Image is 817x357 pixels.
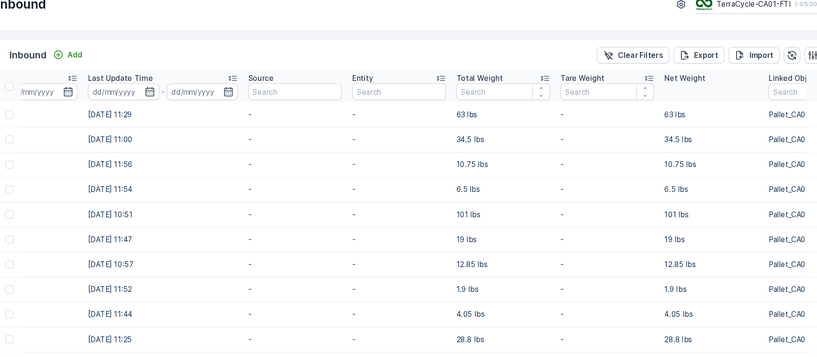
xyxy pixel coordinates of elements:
[87,57,122,68] button: Add
[118,244,266,267] td: [DATE] 10:57
[558,343,644,352] p: -
[653,113,739,123] p: 63 lbs
[661,56,708,71] button: Export
[558,89,644,104] input: Search
[653,320,739,329] p: 28.8 lbs
[591,56,658,71] button: Clear Filters
[366,205,452,214] p: -
[366,89,452,104] input: Search
[749,79,795,89] p: Linked Object
[462,274,548,283] p: 1.9 lbs
[47,206,55,213] div: Toggle Row Selected
[682,8,809,25] button: TerraCycle-CA01-FTI(-05:00)
[118,313,266,336] td: [DATE] 11:25
[462,89,548,104] input: Search
[558,205,644,214] p: -
[682,11,697,22] img: TC_BVHiTW6.png
[118,267,266,290] td: [DATE] 11:52
[366,251,452,260] p: -
[462,113,548,123] p: 63 lbs
[270,89,357,104] input: Search
[118,175,266,198] td: [DATE] 11:54
[462,205,548,214] p: 101 lbs
[558,251,644,260] p: -
[366,343,452,352] p: -
[47,321,55,328] div: Toggle Row Selected
[462,251,548,260] p: 12.85 lbs
[462,79,504,89] p: Total Weight
[366,228,452,237] p: -
[731,58,753,68] p: Import
[118,106,266,129] td: [DATE] 11:29
[653,79,691,89] p: Net Weight
[653,159,739,168] p: 10.75 lbs
[558,113,644,123] p: -
[118,129,266,152] td: [DATE] 11:00
[558,320,644,329] p: -
[47,229,55,236] div: Toggle Row Selected
[123,89,189,104] input: dd/mm/yyyy
[270,182,357,191] p: -
[712,56,759,71] button: Import
[653,343,739,352] p: 36 lbs
[47,160,55,167] div: Toggle Row Selected
[104,58,118,67] p: Add
[270,159,357,168] p: -
[270,205,357,214] p: -
[462,320,548,329] p: 28.8 lbs
[366,136,452,145] p: -
[47,183,55,190] div: Toggle Row Selected
[653,182,739,191] p: 6.5 lbs
[462,297,548,306] p: 4.05 lbs
[653,136,739,145] p: 34.5 lbs
[366,79,385,89] p: Entity
[47,275,55,282] div: Toggle Row Selected
[190,91,194,102] p: -
[366,320,452,329] p: -
[558,79,598,89] p: Tare Weight
[118,152,266,175] td: [DATE] 11:56
[39,9,85,24] p: Inbound
[653,274,739,283] p: 1.9 lbs
[681,58,703,68] p: Export
[462,136,548,145] p: 34.5 lbs
[462,159,548,168] p: 10.75 lbs
[558,182,644,191] p: -
[51,56,85,70] p: Inbound
[653,205,739,214] p: 101 lbs
[366,159,452,168] p: -
[773,12,796,20] p: ( -05:00 )
[47,344,55,351] div: Toggle Row Selected
[270,251,357,260] p: -
[47,114,55,122] div: Toggle Row Selected
[558,159,644,168] p: -
[270,79,294,89] p: Source
[270,113,357,123] p: -
[462,228,548,237] p: 19 lbs
[366,113,452,123] p: -
[462,182,548,191] p: 6.5 lbs
[6,317,25,349] button: TT
[48,89,114,104] input: dd/mm/yyyy
[270,274,357,283] p: -
[653,251,739,260] p: 12.85 lbs
[47,252,55,259] div: Toggle Row Selected
[270,136,357,145] p: -
[270,320,357,329] p: -
[701,11,769,21] p: TerraCycle-CA01-FTI
[270,228,357,237] p: -
[8,325,23,341] div: TT
[653,228,739,237] p: 19 lbs
[118,221,266,244] td: [DATE] 11:47
[6,309,25,315] span: v 1.52.2
[366,182,452,191] p: -
[462,343,548,352] p: 36 lbs
[47,298,55,305] div: Toggle Row Selected
[6,8,25,27] img: logo
[366,297,452,306] p: -
[118,290,266,313] td: [DATE] 11:44
[196,89,261,104] input: dd/mm/yyyy
[558,136,644,145] p: -
[558,274,644,283] p: -
[123,79,183,89] p: Last Update Time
